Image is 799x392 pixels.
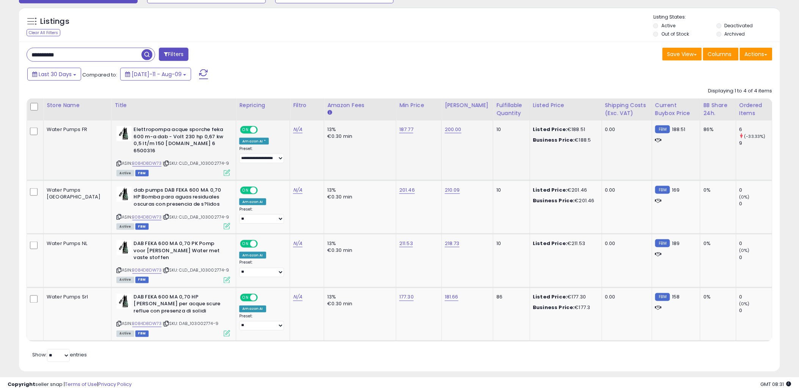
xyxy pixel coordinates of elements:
[496,240,524,247] div: 10
[739,126,772,133] div: 6
[533,186,568,194] b: Listed Price:
[655,125,670,133] small: FBM
[708,87,772,95] div: Displaying 1 to 4 of 4 items
[47,240,105,247] div: Water Pumps NL
[533,136,575,144] b: Business Price:
[239,138,269,145] div: Amazon AI *
[739,200,772,207] div: 0
[257,187,269,194] span: OFF
[327,301,390,308] div: €0.30 min
[739,187,772,194] div: 0
[672,186,680,194] span: 169
[239,102,287,109] div: Repricing
[163,267,229,273] span: | SKU: CLD_DAB_103002774-9
[116,240,132,255] img: 31reKVD3d9L._SL40_.jpg
[744,133,766,139] small: (-33.33%)
[703,187,730,194] div: 0%
[496,294,524,301] div: 86
[8,381,132,388] div: seller snap | |
[703,126,730,133] div: 86%
[239,306,266,312] div: Amazon AI
[399,240,413,247] a: 211.53
[133,126,226,156] b: Elettropompa acque sporche feka 600 m-a dab - Volt 230 hp 0,67 kw 0,5 lt/m 150 [DOMAIN_NAME] 6 65...
[135,170,149,176] span: FBM
[533,304,575,311] b: Business Price:
[98,381,132,388] a: Privacy Policy
[241,241,251,247] span: ON
[327,133,390,140] div: €0.30 min
[133,294,226,317] b: DAB FEKA 600 MA 0,70 HP [PERSON_NAME] per acque scure reflue con presenza di solidi
[605,102,649,117] div: Shipping Costs (Exc. VAT)
[116,187,230,229] div: ASIN:
[739,294,772,301] div: 0
[327,102,393,109] div: Amazon Fees
[115,102,233,109] div: Title
[239,207,284,224] div: Preset:
[159,48,188,61] button: Filters
[132,70,182,78] span: [DATE]-11 - Aug-09
[116,223,134,230] span: All listings currently available for purchase on Amazon
[399,294,414,301] a: 177.30
[135,277,149,283] span: FBM
[132,214,162,220] a: B084D8DW73
[39,70,72,78] span: Last 30 Days
[533,102,599,109] div: Listed Price
[739,254,772,261] div: 0
[496,187,524,194] div: 10
[65,381,97,388] a: Terms of Use
[8,381,35,388] strong: Copyright
[739,308,772,314] div: 0
[116,277,134,283] span: All listings currently available for purchase on Amazon
[399,126,413,133] a: 187.77
[672,294,680,301] span: 158
[27,29,60,36] div: Clear All Filters
[725,22,753,29] label: Deactivated
[703,48,739,61] button: Columns
[655,239,670,247] small: FBM
[163,321,218,327] span: | SKU: DAB_103002774-9
[116,126,132,141] img: 31reKVD3d9L._SL40_.jpg
[533,294,596,301] div: €177.30
[239,260,284,277] div: Preset:
[739,240,772,247] div: 0
[399,186,415,194] a: 201.46
[605,126,646,133] div: 0.00
[605,294,646,301] div: 0.00
[116,294,230,336] div: ASIN:
[116,170,134,176] span: All listings currently available for purchase on Amazon
[445,186,460,194] a: 210.09
[239,252,266,259] div: Amazon AI
[533,137,596,144] div: €188.5
[661,31,689,37] label: Out of Stock
[445,240,460,247] a: 218.73
[533,187,596,194] div: €201.46
[47,187,105,200] div: Water Pumps [GEOGRAPHIC_DATA]
[293,186,302,194] a: N/A
[132,160,162,167] a: B084D8DW73
[257,294,269,301] span: OFF
[120,68,191,81] button: [DATE]-11 - Aug-09
[327,294,390,301] div: 13%
[293,294,302,301] a: N/A
[293,126,302,133] a: N/A
[655,186,670,194] small: FBM
[241,187,251,194] span: ON
[132,321,162,327] a: B084D8DW73
[241,127,251,133] span: ON
[290,98,324,120] th: CSV column name: cust_attr_1_Filtro
[327,247,390,254] div: €0.30 min
[739,140,772,147] div: 9
[163,214,229,220] span: | SKU: CLD_DAB_103002774-9
[605,240,646,247] div: 0.00
[533,294,568,301] b: Listed Price:
[293,102,321,109] div: Filtro
[327,240,390,247] div: 13%
[761,381,791,388] span: 2025-09-9 08:31 GMT
[40,16,69,27] h5: Listings
[703,102,733,117] div: BB Share 24h.
[533,126,568,133] b: Listed Price:
[27,68,81,81] button: Last 30 Days
[116,294,132,309] img: 31reKVD3d9L._SL40_.jpg
[257,241,269,247] span: OFF
[533,126,596,133] div: €188.51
